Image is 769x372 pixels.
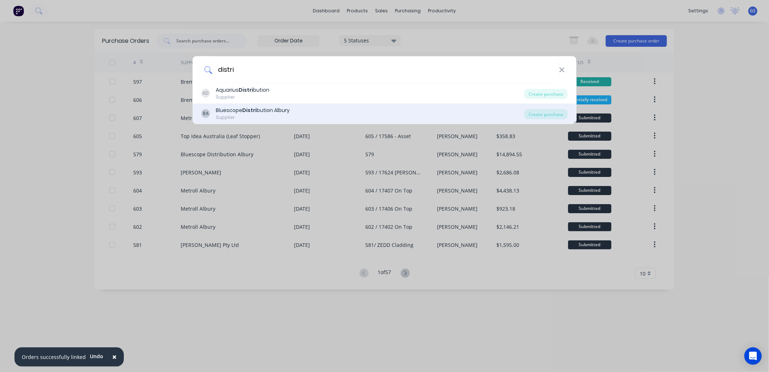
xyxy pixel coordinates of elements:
div: Aquarius bution [216,86,269,94]
input: Enter a supplier name to create a new order... [212,56,559,83]
div: BA [201,109,210,118]
div: AD [201,89,210,98]
button: Close [105,348,124,366]
div: Bluescope bution Albury [216,107,290,114]
b: Distri [239,86,253,94]
div: Create purchase [524,89,568,99]
span: × [112,352,117,362]
button: Undo [86,351,107,362]
div: Supplier [216,114,290,121]
div: Open Intercom Messenger [744,347,762,365]
div: Create purchase [524,109,568,119]
div: Orders successfully linked [22,353,86,361]
b: Distri [242,107,257,114]
div: Supplier [216,94,269,100]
